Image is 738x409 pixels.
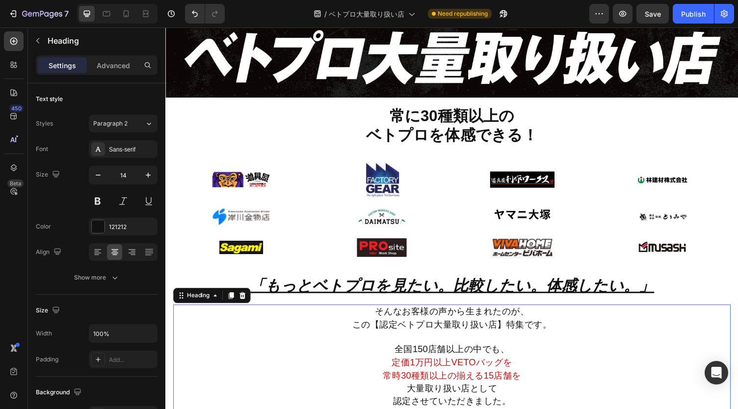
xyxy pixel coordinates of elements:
span: Need republishing [438,9,488,18]
div: Size [36,304,62,317]
div: Add... [109,356,155,364]
img: gempages_525490314757014773-9b33b5e9-58c6-469b-998c-cf80b7e9913d.jpg [197,217,248,236]
img: gempages_525490314757014773-9433cca9-5d45-4848-b6ee-1ef48434eb30.png [334,216,400,237]
img: gempages_525490314757014773-d3676a8d-8e22-41ac-b1ec-518773d2877c.png [197,138,248,175]
div: 450 [9,104,24,112]
button: Paragraph 2 [89,115,158,132]
button: 7 [4,4,73,24]
div: Padding [36,355,58,364]
img: gempages_525490314757014773-8103f57b-51c1-4def-84e4-951916edaaea.jpg [48,185,108,204]
div: Undo/Redo [185,4,225,24]
span: / [324,9,327,19]
span: 大量取り扱い店として [248,366,341,376]
div: Size [36,168,62,181]
img: gempages_525490314757014773-5155bf47-2f30-4ec1-9ce4-38c245cb00dd.jpg [485,189,537,200]
img: gempages_525490314757014773-87f63501-33d2-47e7-9c1e-f18b81ae8324.jpg [485,219,537,233]
img: gempages_525490314757014773-f29c6819-1172-4582-a73d-a1a05b3e73df.png [48,149,108,164]
div: Beta [7,179,24,187]
p: Settings [49,60,76,71]
div: Show more [74,273,120,282]
span: ベトプロ大量取り扱い店 [329,9,404,19]
span: 認定させていただきました。 [234,379,355,389]
span: Paragraph 2 [93,119,128,128]
img: gempages_525490314757014773-27845e6d-43a9-426f-833e-2bea0c6e6dbb.jpg [334,175,400,214]
img: gempages_525490314757014773-dd1bb03c-9ec3-437b-b7db-8a7c1e99e67b.png [48,214,108,239]
div: Sans-serif [109,145,155,154]
p: Advanced [97,60,130,71]
span: そんなお客様の声から生まれたのが、 [215,287,374,297]
span: この【認定ベトプロ大量取り扱い店】特集です。 [192,300,397,310]
button: Show more [36,269,158,286]
img: gempages_525490314757014773-bdd706c3-62ae-4d29-99fb-d2097474a10b.jpg [485,149,537,164]
strong: ベトプロを体感できる！ [206,102,383,120]
span: 常時30種類以上の揃える15店舗を [223,353,365,363]
div: 121212 [109,223,155,231]
span: 全国150店舗以上の中でも、 [236,326,354,336]
button: Publish [673,4,714,24]
iframe: Design area [165,27,738,409]
div: Open Intercom Messenger [705,361,728,384]
div: Publish [681,9,706,19]
div: Align [36,246,63,259]
strong: 常に30種類以上の [230,82,359,100]
img: gempages_525490314757014773-edf3cb92-c0e2-46f5-81f6-b6fad02c0f98.jpg [334,148,400,165]
span: 定価1万円以上VETOバッグを [233,339,356,349]
p: Heading [48,35,154,47]
p: 7 [64,8,69,20]
img: gempages_525490314757014773-4c6087d6-faad-4921-86af-ea40c2c9fe37.jpg [197,185,248,204]
span: Save [645,10,661,18]
u: 「もっとベトプロを見たい。比較したい。体感したい。」 [86,256,502,274]
div: Styles [36,119,53,128]
div: Background [36,386,83,399]
div: Font [36,145,48,153]
button: Save [636,4,669,24]
div: Text style [36,95,63,103]
div: Color [36,222,51,231]
div: Width [36,329,52,338]
div: Heading [20,271,47,280]
input: Auto [89,325,157,342]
